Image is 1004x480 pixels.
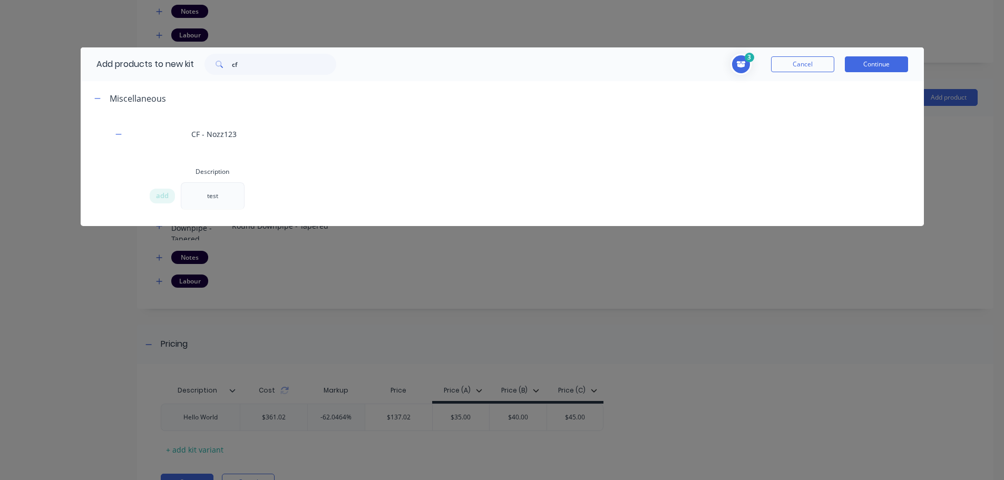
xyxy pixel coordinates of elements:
div: CF - Nozz123 [81,115,924,153]
span: 3 [745,53,754,62]
div: test [199,183,227,209]
button: Cancel [771,56,834,72]
button: Continue [845,56,908,72]
span: add [156,191,169,201]
div: Add products to new kit [81,47,194,81]
input: Search... [232,54,336,75]
div: Description [181,161,245,182]
button: Toggle cart dropdown [730,54,755,75]
div: add [150,189,175,203]
div: Miscellaneous [110,92,166,105]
